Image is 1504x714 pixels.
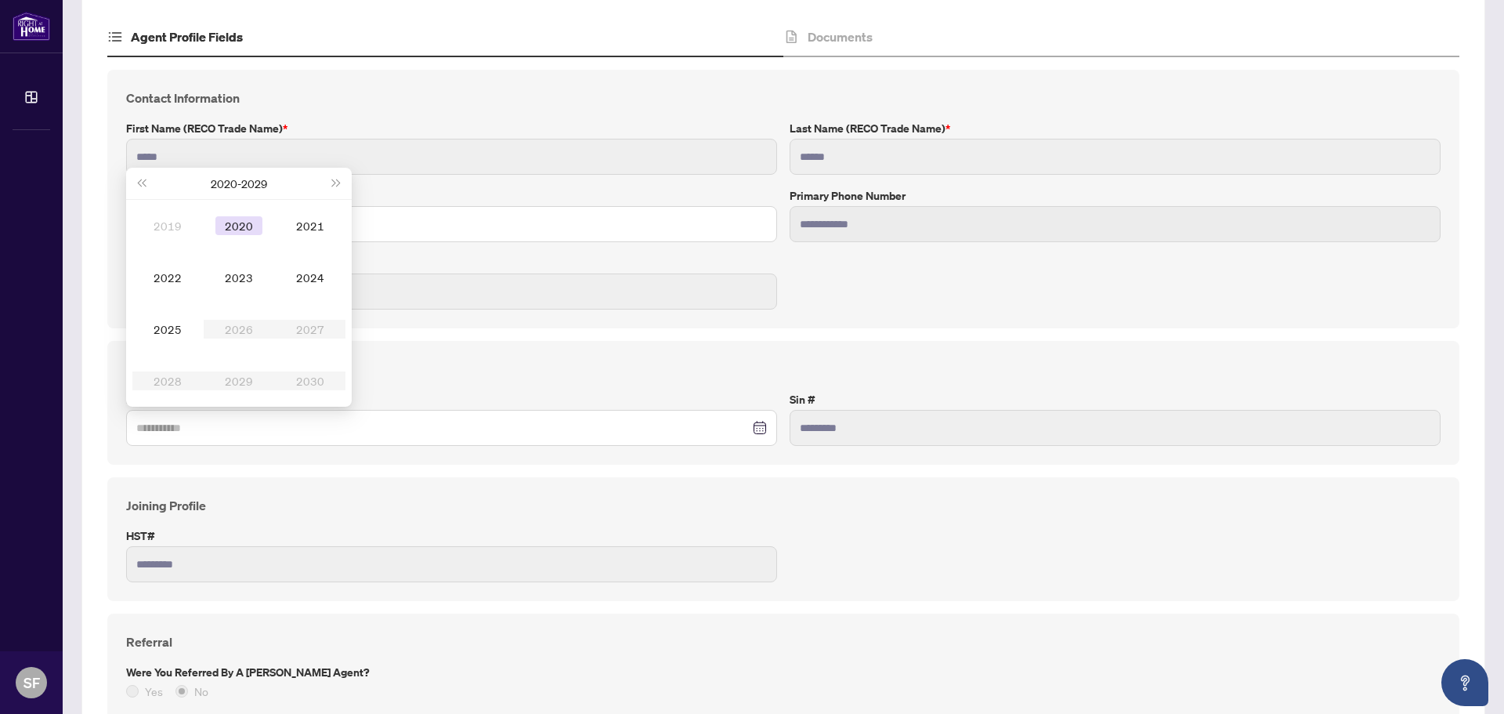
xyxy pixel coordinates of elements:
label: E-mail Address [126,255,777,272]
td: 2020 [204,200,275,252]
div: 2019 [144,216,191,235]
td: 2024 [274,252,345,303]
td: 2026 [204,303,275,355]
td: 2023 [204,252,275,303]
div: 2029 [215,371,262,390]
div: 2023 [215,268,262,287]
span: No [188,683,215,700]
label: Date of Birth [126,391,777,408]
td: 2021 [274,200,345,252]
label: Primary Phone Number [790,187,1441,205]
h4: Referral [126,632,1441,651]
td: 2022 [132,252,204,303]
h4: Personal Information [126,360,1441,379]
button: Choose a decade [211,168,267,199]
label: HST# [126,527,777,545]
button: Last year (Control + left) [132,168,150,199]
h4: Joining Profile [126,496,1441,515]
h4: Agent Profile Fields [131,27,243,46]
label: Sin # [790,391,1441,408]
label: Were you referred by a [PERSON_NAME] Agent? [126,664,1441,681]
button: Next year (Control + right) [328,168,345,199]
img: logo [13,12,50,41]
div: 2026 [215,320,262,339]
label: Last Name (RECO Trade Name) [790,120,1441,137]
div: 2020 [215,216,262,235]
h4: Documents [808,27,873,46]
div: 2025 [144,320,191,339]
h4: Contact Information [126,89,1441,107]
label: First Name (RECO Trade Name) [126,120,777,137]
span: Yes [139,683,169,700]
div: 2030 [287,371,334,390]
span: SF [23,672,40,694]
button: Open asap [1441,659,1488,706]
label: Legal Name [126,187,777,205]
td: 2019 [132,200,204,252]
td: 2028 [132,355,204,407]
td: 2027 [274,303,345,355]
div: 2022 [144,268,191,287]
td: 2025 [132,303,204,355]
td: 2030 [274,355,345,407]
div: 2027 [287,320,334,339]
td: 2029 [204,355,275,407]
div: 2024 [287,268,334,287]
div: 2028 [144,371,191,390]
div: 2021 [287,216,334,235]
